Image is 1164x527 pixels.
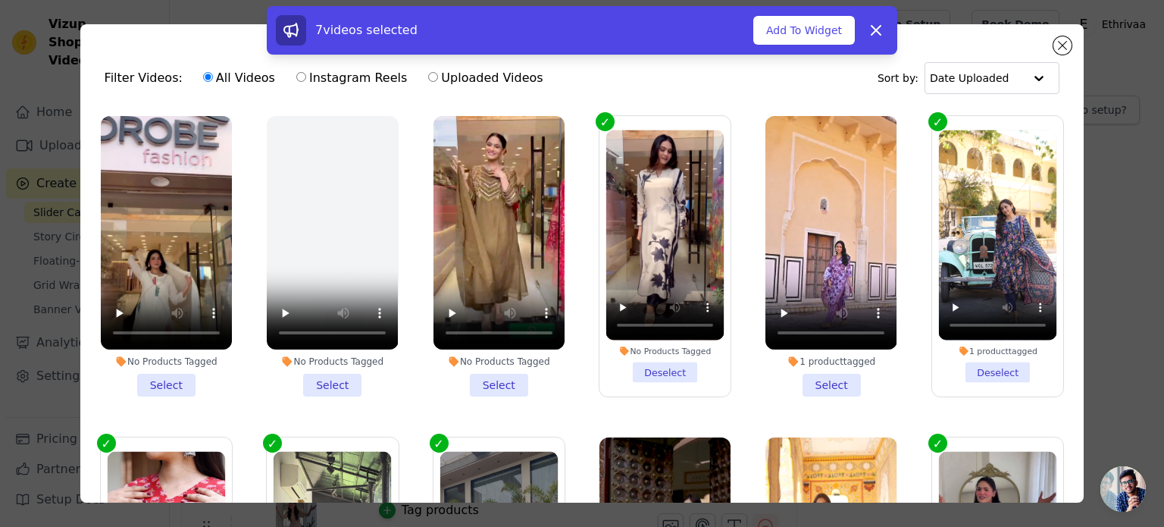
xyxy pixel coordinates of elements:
[105,61,552,96] div: Filter Videos:
[753,16,855,45] button: Add To Widget
[101,356,232,368] div: No Products Tagged
[296,68,408,88] label: Instagram Reels
[765,356,896,368] div: 1 product tagged
[433,356,565,368] div: No Products Tagged
[1100,466,1146,512] div: Open chat
[202,68,276,88] label: All Videos
[267,356,398,368] div: No Products Tagged
[606,346,724,356] div: No Products Tagged
[939,346,1057,356] div: 1 product tagged
[427,68,543,88] label: Uploaded Videos
[878,62,1060,94] div: Sort by:
[315,23,418,37] span: 7 videos selected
